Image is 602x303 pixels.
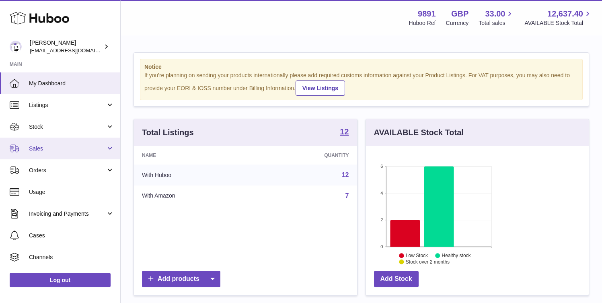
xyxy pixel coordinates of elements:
[524,19,592,27] span: AVAILABLE Stock Total
[142,127,194,138] h3: Total Listings
[405,259,449,265] text: Stock over 2 months
[340,128,349,137] a: 12
[134,186,256,206] td: With Amazon
[380,217,383,222] text: 2
[380,244,383,249] text: 0
[479,19,514,27] span: Total sales
[29,145,106,153] span: Sales
[451,8,468,19] strong: GBP
[342,171,349,178] a: 12
[374,127,464,138] h3: AVAILABLE Stock Total
[10,41,22,53] img: ro@thebitterclub.co.uk
[380,191,383,196] text: 4
[418,8,436,19] strong: 9891
[29,188,114,196] span: Usage
[30,47,118,54] span: [EMAIL_ADDRESS][DOMAIN_NAME]
[446,19,469,27] div: Currency
[479,8,514,27] a: 33.00 Total sales
[256,146,357,165] th: Quantity
[29,210,106,218] span: Invoicing and Payments
[547,8,583,19] span: 12,637.40
[29,80,114,87] span: My Dashboard
[144,72,578,96] div: If you're planning on sending your products internationally please add required customs informati...
[405,253,428,258] text: Low Stock
[10,273,111,287] a: Log out
[345,192,349,199] a: 7
[374,271,419,287] a: Add Stock
[29,254,114,261] span: Channels
[485,8,505,19] span: 33.00
[409,19,436,27] div: Huboo Ref
[380,164,383,169] text: 6
[142,271,220,287] a: Add products
[30,39,102,54] div: [PERSON_NAME]
[296,80,345,96] a: View Listings
[29,167,106,174] span: Orders
[134,165,256,186] td: With Huboo
[340,128,349,136] strong: 12
[29,123,106,131] span: Stock
[442,253,471,258] text: Healthy stock
[29,101,106,109] span: Listings
[134,146,256,165] th: Name
[144,63,578,71] strong: Notice
[29,232,114,239] span: Cases
[524,8,592,27] a: 12,637.40 AVAILABLE Stock Total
